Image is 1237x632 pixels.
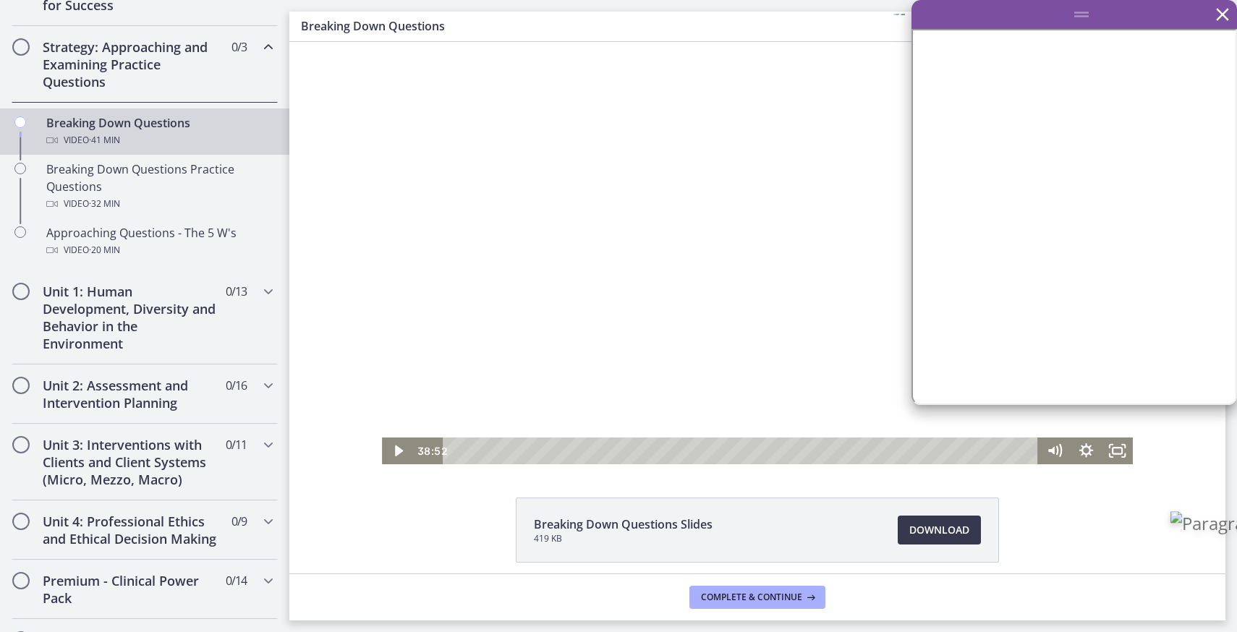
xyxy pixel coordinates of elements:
span: 0 / 16 [226,377,247,394]
iframe: To enrich screen reader interactions, please activate Accessibility in Grammarly extension settings [289,42,1225,464]
h2: Unit 1: Human Development, Diversity and Behavior in the Environment [43,283,219,352]
div: Breaking Down Questions Practice Questions [46,161,272,213]
div: Breaking Down Questions [46,114,272,149]
span: 0 / 13 [226,283,247,300]
span: Download [909,521,969,539]
button: Show settings menu [781,396,812,422]
a: Download [898,516,981,545]
span: 419 KB [534,533,713,545]
h3: Breaking Down Questions [301,17,1139,35]
div: Approaching Questions - The 5 W's [46,224,272,259]
span: · 20 min [89,242,120,259]
span: 0 / 9 [231,513,247,530]
h2: Premium - Clinical Power Pack [43,572,219,607]
h2: Unit 2: Assessment and Intervention Planning [43,377,219,411]
div: Video [46,242,272,259]
span: Complete & continue [701,592,802,603]
h2: Strategy: Approaching and Examining Practice Questions [43,38,219,90]
span: Breaking Down Questions Slides [534,516,713,533]
span: · 32 min [89,195,120,213]
span: 0 / 3 [231,38,247,56]
h2: Unit 3: Interventions with Clients and Client Systems (Micro, Mezzo, Macro) [43,436,219,488]
span: 0 / 14 [226,572,247,589]
button: Mute [749,396,781,422]
div: Video [46,132,272,149]
button: Complete & continue [689,586,825,609]
button: Fullscreen [812,396,843,422]
span: · 41 min [89,132,120,149]
span: 0 / 11 [226,436,247,453]
h2: Unit 4: Professional Ethics and Ethical Decision Making [43,513,219,547]
div: Video [46,195,272,213]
